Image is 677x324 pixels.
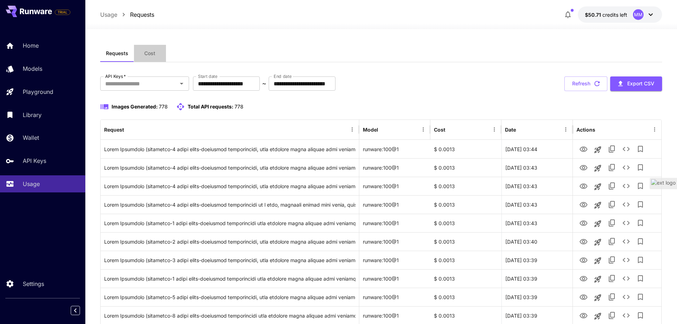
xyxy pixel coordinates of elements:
span: Images Generated: [112,103,158,110]
button: Menu [489,124,499,134]
div: Date [505,127,516,133]
button: Copy TaskUUID [605,197,619,212]
div: 02 Sep, 2025 03:44 [501,140,573,158]
button: Launch in playground [591,198,605,212]
div: $ 0.0013 [430,177,501,195]
button: Menu [418,124,428,134]
button: See details [619,216,633,230]
button: Copy TaskUUID [605,160,619,175]
a: Usage [100,10,117,19]
button: Copy TaskUUID [605,216,619,230]
button: Refresh [564,76,607,91]
button: Copy TaskUUID [605,290,619,304]
button: See details [619,308,633,323]
p: Usage [23,180,40,188]
div: $ 0.0013 [430,288,501,306]
div: $ 0.0013 [430,251,501,269]
div: runware:100@1 [359,140,430,158]
button: Add to library [633,216,648,230]
span: Requests [106,50,128,57]
button: Sort [379,124,389,134]
div: Click to copy prompt [104,270,355,288]
div: Click to copy prompt [104,251,355,269]
button: Menu [347,124,357,134]
button: Copy TaskUUID [605,142,619,156]
p: API Keys [23,156,46,165]
div: MM [633,9,644,20]
button: Menu [650,124,660,134]
span: TRIAL [55,10,70,15]
p: Library [23,111,42,119]
label: End date [274,73,291,79]
button: Copy TaskUUID [605,308,619,323]
div: runware:100@1 [359,232,430,251]
div: Click to copy prompt [104,214,355,232]
div: runware:100@1 [359,158,430,177]
button: Add to library [633,197,648,212]
button: View Image [576,271,591,286]
button: Add to library [633,234,648,249]
div: Click to copy prompt [104,233,355,251]
span: $50.71 [585,12,602,18]
button: See details [619,234,633,249]
button: Launch in playground [591,254,605,268]
button: Collapse sidebar [71,306,80,315]
div: runware:100@1 [359,177,430,195]
button: Launch in playground [591,309,605,323]
button: Export CSV [610,76,662,91]
p: Models [23,64,42,73]
div: Click to copy prompt [104,196,355,214]
div: 02 Sep, 2025 03:43 [501,177,573,195]
span: 778 [235,103,243,110]
button: Add to library [633,160,648,175]
div: $ 0.0013 [430,214,501,232]
button: View Image [576,197,591,212]
button: Open [177,79,187,89]
div: Collapse sidebar [76,304,85,317]
button: See details [619,253,633,267]
button: View Image [576,308,591,323]
div: Click to copy prompt [104,288,355,306]
p: Playground [23,87,53,96]
button: See details [619,271,633,286]
button: Sort [446,124,456,134]
button: View Image [576,142,591,156]
button: Menu [561,124,571,134]
button: Add to library [633,142,648,156]
label: API Keys [105,73,126,79]
div: Model [363,127,378,133]
button: View Image [576,290,591,304]
div: runware:100@1 [359,269,430,288]
button: See details [619,179,633,193]
button: View Image [576,216,591,230]
div: $50.7057 [585,11,627,18]
button: Copy TaskUUID [605,271,619,286]
button: Copy TaskUUID [605,234,619,249]
button: See details [619,290,633,304]
button: Copy TaskUUID [605,253,619,267]
button: Launch in playground [591,161,605,175]
div: 02 Sep, 2025 03:39 [501,288,573,306]
div: Request [104,127,124,133]
div: Click to copy prompt [104,177,355,195]
button: Launch in playground [591,217,605,231]
span: 778 [159,103,168,110]
div: Click to copy prompt [104,159,355,177]
div: runware:100@1 [359,214,430,232]
p: Settings [23,280,44,288]
div: Actions [576,127,595,133]
button: See details [619,197,633,212]
label: Start date [198,73,217,79]
a: Requests [130,10,154,19]
span: Add your payment card to enable full platform functionality. [55,8,70,16]
div: $ 0.0013 [430,158,501,177]
div: $ 0.0013 [430,269,501,288]
div: 02 Sep, 2025 03:40 [501,232,573,251]
div: $ 0.0013 [430,195,501,214]
nav: breadcrumb [100,10,154,19]
button: Launch in playground [591,143,605,157]
button: See details [619,160,633,175]
button: Launch in playground [591,272,605,286]
button: See details [619,142,633,156]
